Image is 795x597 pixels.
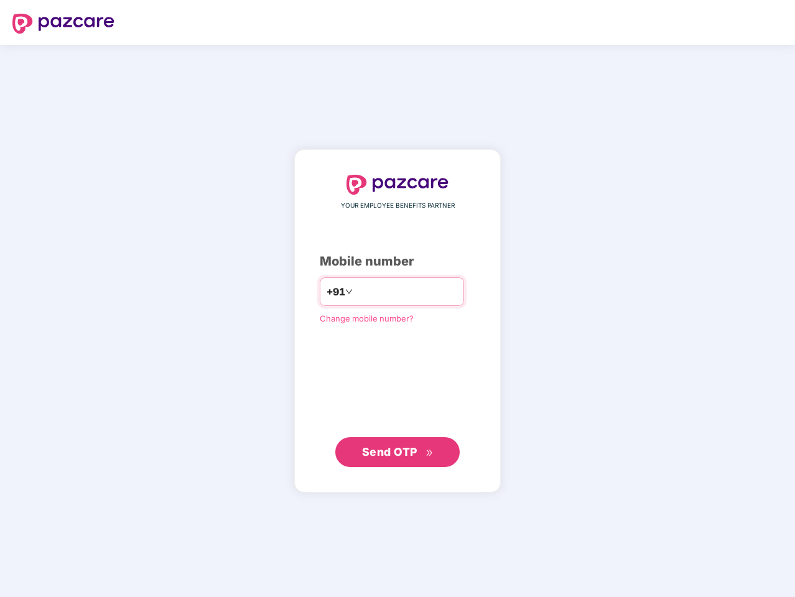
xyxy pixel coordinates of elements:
span: Send OTP [362,445,417,458]
span: down [345,288,353,295]
a: Change mobile number? [320,313,414,323]
div: Mobile number [320,252,475,271]
span: double-right [425,449,434,457]
button: Send OTPdouble-right [335,437,460,467]
span: +91 [327,284,345,300]
img: logo [12,14,114,34]
span: YOUR EMPLOYEE BENEFITS PARTNER [341,201,455,211]
img: logo [346,175,449,195]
